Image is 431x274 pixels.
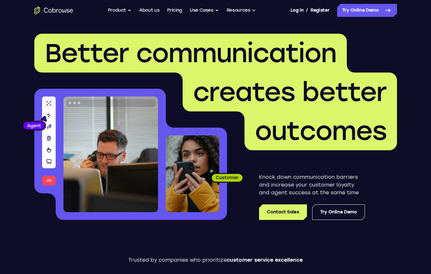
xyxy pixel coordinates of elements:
[190,4,219,17] button: Use Cases
[45,38,336,69] span: Better communication
[166,135,219,212] img: A customer holding their phone
[139,4,159,17] a: About us
[34,6,73,14] a: Go to the home page
[311,4,329,17] a: Register
[227,257,303,263] span: customer service excellence
[337,4,397,17] a: Try Online Demo
[259,204,307,220] a: Contact Sales
[63,97,158,212] img: A customer support agent talking on the phone
[193,76,387,108] span: creates better
[227,4,256,17] button: Resources
[108,4,132,17] button: Product
[290,4,303,17] a: Log In
[306,6,308,14] span: /
[312,204,365,220] a: Try Online Demo
[259,173,365,197] p: Knock down communication barriers and increase your customer loyalty and agent success at the sam...
[167,4,182,17] a: Pricing
[255,115,387,146] span: outcomes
